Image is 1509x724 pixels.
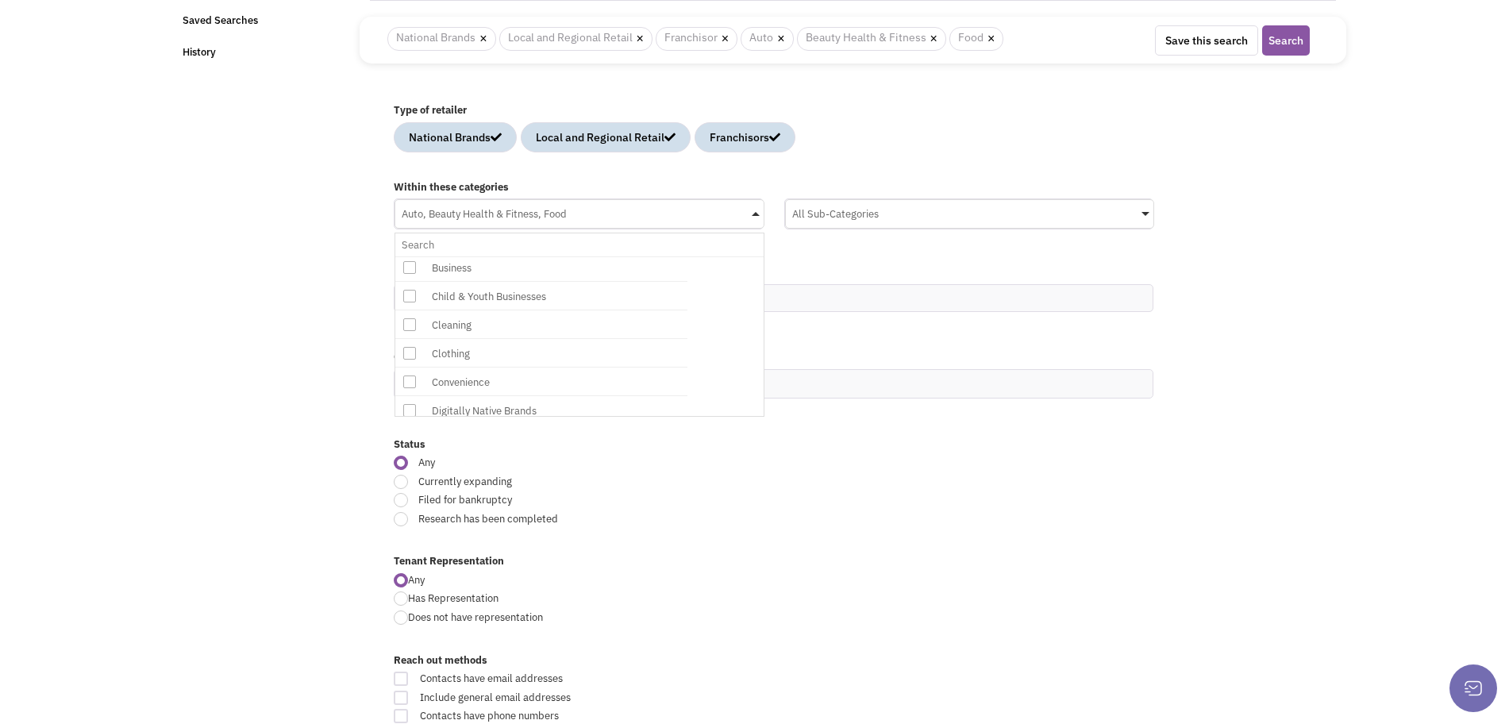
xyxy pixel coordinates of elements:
div: Cleaning [427,315,681,335]
span: Does not have representation [408,610,543,624]
a: × [637,32,644,46]
label: Status [394,437,1153,452]
div: Franchisors [710,129,780,145]
a: × [722,32,729,46]
a: × [479,32,487,46]
div: Auto, Beauty Health & Fitness, Food [395,200,764,224]
span: Franchisor [656,27,737,51]
div: National Brands [409,129,502,145]
a: × [987,32,995,46]
span: Any [408,456,901,471]
span: Example: Target [394,399,470,412]
span: Research has been completed [408,512,901,527]
span: Food [949,27,1003,51]
span: Filed for bankruptcy [408,493,901,508]
a: × [930,32,937,46]
label: Reach out methods [394,653,1153,668]
span: Auto [741,27,793,51]
span: Beauty Health & Fitness [797,27,946,51]
div: All Sub-Categories [786,200,1154,224]
a: Saved Searches [173,6,350,37]
label: Within these categories [394,180,1153,195]
span: Contacts have phone numbers [410,709,906,724]
span: Currently expanding [408,475,901,490]
a: × [777,32,784,46]
label: Tenant Representation [394,554,1153,569]
button: Save this search [1155,25,1258,56]
button: Search [1262,25,1310,56]
label: Only retailers co-located with [394,350,1153,365]
span: National Brands [387,27,495,51]
span: Example: Taco Bell or Tacos [394,312,523,325]
span: Has Representation [408,591,499,605]
span: Contacts have email addresses [410,672,906,687]
span: Local and Regional Retail [499,27,652,51]
a: History [173,37,350,68]
div: Convenience [427,372,681,392]
div: Clothing [427,344,681,364]
label: By name or keyword [394,265,1153,280]
input: Auto, Beauty Health & Fitness, FoodMain CategorySelect AllAutoBeauty Health & FitnessBuilding & H... [402,233,757,256]
label: Type of retailer [394,103,1153,118]
div: Digitally Native Brands [427,401,681,421]
div: Child & Youth Businesses [427,287,681,306]
div: Business [427,258,681,278]
span: Any [408,573,425,587]
span: Include general email addresses [410,691,906,706]
div: Local and Regional Retail [536,129,676,145]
